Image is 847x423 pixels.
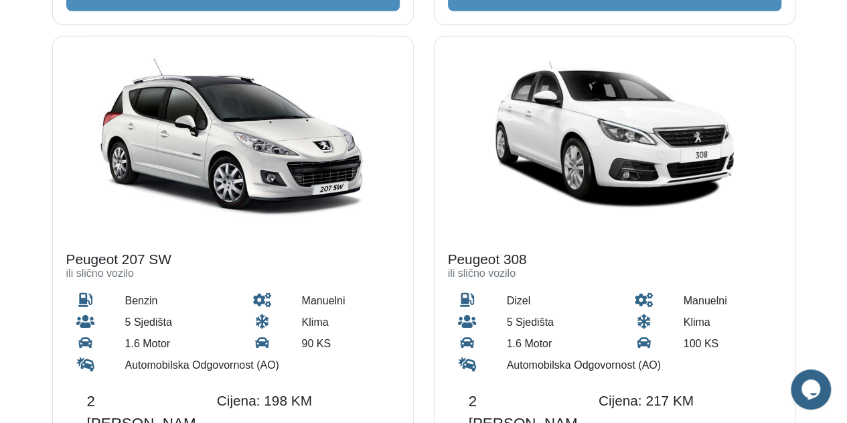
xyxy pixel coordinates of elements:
[115,312,233,333] div: 5 Sjedišta
[435,37,795,238] img: Peugeot 308
[115,290,233,312] div: benzin
[497,290,615,312] div: dizel
[448,251,781,268] h4: Peugeot 308
[66,267,400,280] h6: ili slično vozilo
[66,251,400,268] h4: Peugeot 207 SW
[497,333,615,355] div: 1.6 Motor
[497,355,791,376] div: Automobilska Odgovornost (AO)
[115,333,233,355] div: 1.6 Motor
[291,333,409,355] div: 90 KS
[291,290,409,312] div: manuelni
[673,333,791,355] div: 100 KS
[673,312,791,333] div: Klima
[497,312,615,333] div: 5 Sjedišta
[673,290,791,312] div: manuelni
[791,369,834,410] iframe: chat widget
[448,267,781,280] h6: ili slično vozilo
[115,355,410,376] div: Automobilska Odgovornost (AO)
[53,37,413,238] img: Peugeot 207 SW
[291,312,409,333] div: Klima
